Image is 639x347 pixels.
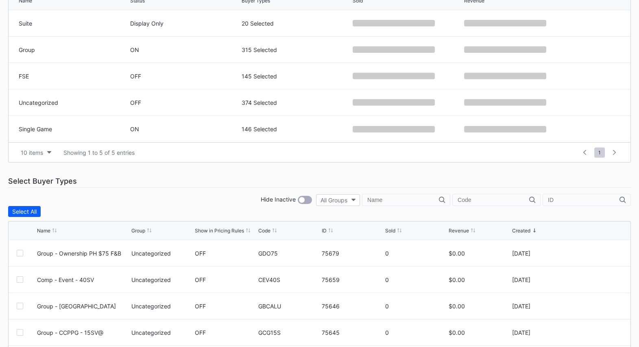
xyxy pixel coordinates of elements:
div: Hide Inactive [261,196,296,204]
div: 374 Selected [242,99,351,106]
div: OFF [195,250,206,257]
div: 20 Selected [242,20,351,27]
div: Select Buyer Types [8,175,631,188]
div: OFF [130,99,240,106]
div: CEV40S [258,276,320,283]
div: Uncategorized [131,303,193,310]
input: ID [548,197,619,203]
div: All Groups [321,197,347,204]
div: FSE [19,73,128,80]
div: Group [19,46,128,53]
input: Code [458,197,529,203]
div: GCG15S [258,329,320,336]
div: ID [322,228,327,234]
div: Single Game [19,126,128,132]
div: OFF [195,329,206,336]
div: 0 [385,276,447,283]
div: 75645 [322,329,383,336]
div: Created [512,228,530,234]
div: [DATE] [512,276,574,283]
div: [DATE] [512,303,574,310]
div: 315 Selected [242,46,351,53]
input: Name [367,197,439,203]
div: Sold [385,228,395,234]
div: Group - [GEOGRAPHIC_DATA] [37,303,129,310]
div: $0.00 [449,329,510,336]
div: 0 [385,303,447,310]
div: 75659 [322,276,383,283]
div: Name [37,228,50,234]
span: 1 [594,147,605,158]
button: All Groups [316,194,360,206]
div: [DATE] [512,329,574,336]
div: Uncategorized [131,250,193,257]
div: OFF [130,73,240,80]
div: 75646 [322,303,383,310]
div: Select All [12,208,37,215]
div: $0.00 [449,303,510,310]
div: 75679 [322,250,383,257]
div: 146 Selected [242,126,351,132]
div: Revenue [449,228,469,234]
button: Select All [8,206,41,217]
div: Uncategorized [131,276,193,283]
div: Display Only [130,20,240,27]
div: $0.00 [449,276,510,283]
div: ON [130,46,240,53]
div: Code [258,228,270,234]
div: Show in Pricing Rules [195,228,244,234]
div: Suite [19,20,128,27]
div: Group [131,228,145,234]
div: ON [130,126,240,132]
div: 10 items [21,149,43,156]
div: [DATE] [512,250,574,257]
div: 0 [385,250,447,257]
div: Group - CCPPG - 15SV@ [37,329,129,336]
div: Comp - Event - 40SV [37,276,129,283]
div: Uncategorized [19,99,128,106]
div: GDO75 [258,250,320,257]
div: OFF [195,303,206,310]
div: GBCALU [258,303,320,310]
div: 145 Selected [242,73,351,80]
div: $0.00 [449,250,510,257]
div: Showing 1 to 5 of 5 entries [63,149,135,156]
div: 0 [385,329,447,336]
div: Uncategorized [131,329,193,336]
div: Group - Ownership PH $75 F&B [37,250,129,257]
button: 10 items [17,147,55,158]
div: OFF [195,276,206,283]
